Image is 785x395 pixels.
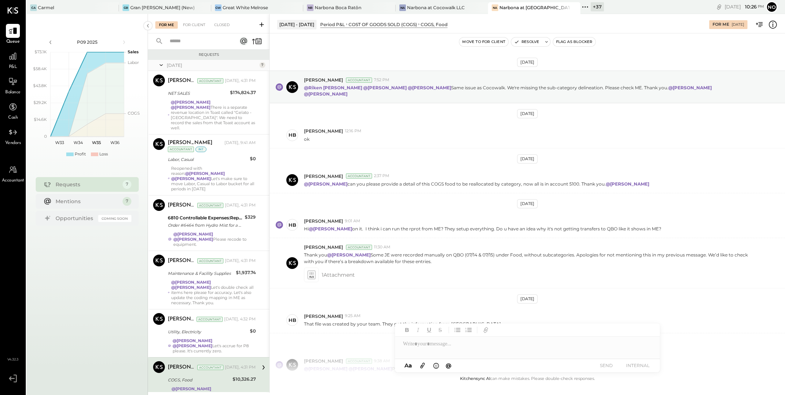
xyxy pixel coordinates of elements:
[123,197,131,206] div: 7
[327,252,371,258] strong: @[PERSON_NAME]
[173,231,256,247] div: Please recode to equipment.
[171,105,211,110] strong: @[PERSON_NAME]
[168,270,234,277] div: Maintenance & Facility Supplies
[168,147,194,152] div: Accountant
[459,37,508,46] button: Move to for client
[289,317,296,324] div: HB
[346,245,372,250] div: Accountant
[152,52,266,57] div: Requests
[33,83,47,88] text: $43.8K
[98,215,131,222] div: Coming Soon
[732,22,744,27] div: [DATE]
[33,100,47,105] text: $29.2K
[517,294,538,304] div: [DATE]
[168,90,228,97] div: NET SALES
[92,140,101,145] text: W35
[123,180,131,189] div: 7
[304,128,343,134] span: [PERSON_NAME]
[130,4,195,11] div: Gran [PERSON_NAME] (New)
[250,327,256,335] div: $0
[168,328,248,335] div: Utility, Electricity
[492,4,498,11] div: Na
[712,22,729,28] div: For Me
[553,37,595,46] button: Flag as Blocker
[304,77,343,83] span: [PERSON_NAME]
[233,376,256,383] div: $10,326.27
[346,78,372,83] div: Accountant
[173,343,212,348] strong: @[PERSON_NAME]
[168,257,196,265] div: [PERSON_NAME]
[421,21,448,28] div: COGS, Food
[30,4,37,11] div: Ca
[374,358,390,364] span: 9:38 AM
[171,100,211,105] strong: @[PERSON_NAME]
[5,140,21,147] span: Vendors
[195,147,206,152] div: int
[715,3,723,11] div: copy link
[511,37,542,46] button: Resolve
[346,173,372,179] div: Accountant
[225,365,256,370] div: [DATE], 4:31 PM
[155,21,178,29] div: For Me
[245,213,256,221] div: $329
[128,49,139,54] text: Sales
[304,321,502,327] p: That file was created by your team. They got the information from [GEOGRAPHIC_DATA].
[225,202,256,208] div: [DATE], 4:31 PM
[197,317,223,322] div: Accountant
[56,215,95,222] div: Opportunities
[322,267,355,282] span: 1 Attachment
[304,313,343,319] span: [PERSON_NAME]
[349,21,417,28] div: COST OF GOODS SOLD (COGS)
[172,386,211,391] strong: @[PERSON_NAME]
[320,21,345,28] div: Period P&L
[5,89,21,96] span: Balance
[402,325,412,335] button: Bold
[304,358,343,364] span: [PERSON_NAME]
[197,365,223,370] div: Accountant
[2,177,24,184] span: Accountant
[225,78,256,84] div: [DATE], 4:31 PM
[55,140,64,145] text: W33
[277,20,317,29] div: [DATE] - [DATE]
[224,316,256,322] div: [DATE], 4:32 PM
[173,338,256,353] div: Let's accrue for P8 please. It's currently zero.
[0,163,25,184] a: Accountant
[173,231,213,237] strong: @[PERSON_NAME]
[215,4,222,11] div: GW
[304,85,362,90] strong: @Riken [PERSON_NAME]
[304,218,343,224] span: [PERSON_NAME]
[171,280,256,305] div: Let's double check all items here please for accuracy. Let's also update the coding mapping in ME...
[167,62,258,68] div: [DATE]
[168,77,196,85] div: [PERSON_NAME]
[623,360,653,370] button: INTERNAL
[345,218,360,224] span: 9:01 AM
[374,244,390,250] span: 11:30 AM
[345,313,361,319] span: 9:25 AM
[6,39,20,45] span: Queue
[128,111,140,116] text: COGS
[606,181,649,187] strong: @[PERSON_NAME]
[289,132,296,139] div: HB
[99,151,108,157] div: Loss
[224,140,256,146] div: [DATE], 9:41 AM
[443,361,454,370] button: @
[453,325,462,335] button: Unordered List
[56,198,119,205] div: Mentions
[304,136,310,142] p: ok
[0,75,25,96] a: Balance
[499,4,569,11] div: Narbona at [GEOGRAPHIC_DATA] LLC
[73,140,83,145] text: W34
[171,166,256,191] div: Reopened with reason: Let's make sure to move Labor, Casual to Labor bucket for all periods in [D...
[168,214,243,222] div: 6810 Controllable Expenses:Repairs & Maintenance:Repair & Maintenance, Equipment
[591,2,604,11] div: + 37
[197,258,223,263] div: Accountant
[725,3,764,10] div: [DATE]
[197,203,223,208] div: Accountant
[424,325,434,335] button: Underline
[171,176,211,181] strong: @[PERSON_NAME]
[8,115,18,121] span: Cash
[304,244,343,250] span: [PERSON_NAME]
[517,109,538,118] div: [DATE]
[171,280,211,285] strong: @[PERSON_NAME]
[349,366,392,371] strong: @[PERSON_NAME]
